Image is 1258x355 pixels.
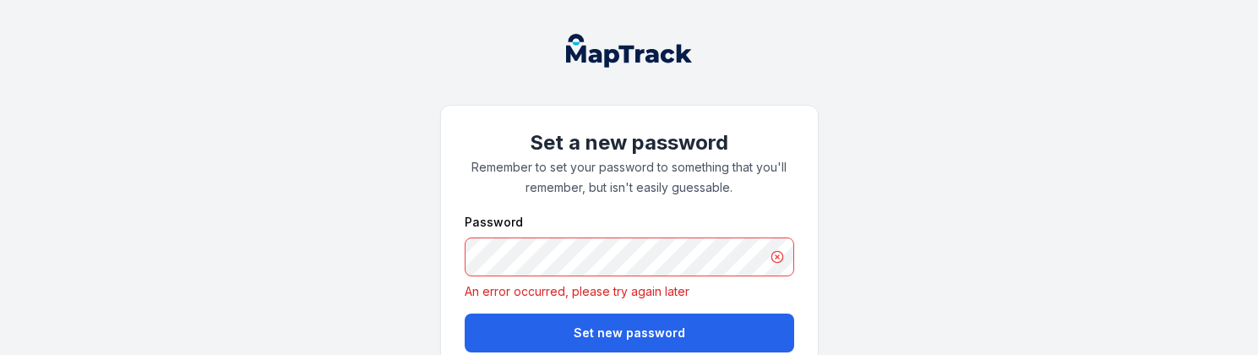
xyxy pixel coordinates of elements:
[465,314,794,352] button: Set new password
[465,214,523,231] label: Password
[539,34,720,68] nav: Global
[465,283,794,300] p: An error occurred, please try again later
[471,160,787,194] span: Remember to set your password to something that you'll remember, but isn't easily guessable.
[465,129,794,156] h1: Set a new password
